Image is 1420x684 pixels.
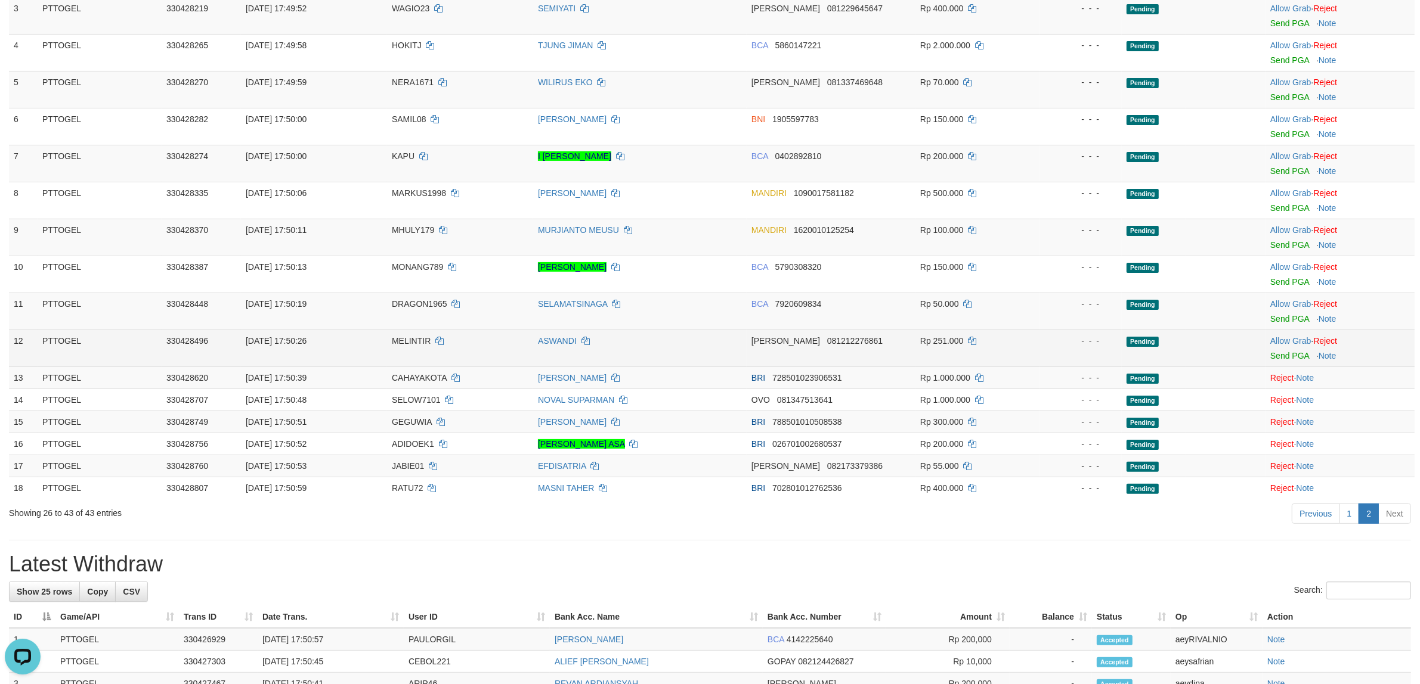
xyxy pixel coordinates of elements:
a: Note [1297,373,1314,383]
span: [DATE] 17:49:52 [246,4,307,13]
a: Send PGA [1270,55,1309,65]
span: · [1270,299,1313,309]
td: 16 [9,433,38,455]
td: 330427303 [179,651,258,673]
a: Reject [1270,483,1294,493]
span: Rp 50.000 [920,299,959,309]
a: Reject [1313,188,1337,198]
a: Allow Grab [1270,151,1311,161]
span: Pending [1127,337,1159,347]
span: Copy 081337469648 to clipboard [827,77,883,87]
span: BCA [751,151,768,161]
a: Send PGA [1270,351,1309,360]
td: PTTOGEL [38,145,162,182]
td: 1 [9,628,55,651]
span: Rp 300.000 [920,417,963,427]
div: - - - [1044,76,1117,88]
span: Copy 4142225640 to clipboard [787,635,833,644]
a: CSV [115,582,148,602]
div: - - - [1044,224,1117,236]
a: Allow Grab [1270,225,1311,235]
input: Search: [1326,582,1411,599]
th: Trans ID: activate to sort column ascending [179,606,258,628]
div: - - - [1044,372,1117,384]
a: Note [1297,461,1314,471]
td: PTTOGEL [38,108,162,145]
th: ID: activate to sort column descending [9,606,55,628]
a: [PERSON_NAME] [538,188,607,198]
span: Rp 251.000 [920,336,963,346]
span: Pending [1127,300,1159,310]
span: · [1270,336,1313,346]
a: ASWANDI [538,336,577,346]
span: Copy 082173379386 to clipboard [827,461,883,471]
a: SEMIYATI [538,4,576,13]
a: [PERSON_NAME] [538,262,607,272]
a: Note [1319,129,1337,139]
span: Copy 1905597783 to clipboard [772,114,819,124]
span: Pending [1127,78,1159,88]
td: 15 [9,411,38,433]
span: Rp 55.000 [920,461,959,471]
span: ADIDOEK1 [392,439,434,449]
td: · [1266,388,1415,411]
td: PTTOGEL [38,329,162,366]
span: 330428807 [166,483,208,493]
a: SELAMATSINAGA [538,299,607,309]
a: Note [1319,240,1337,250]
span: Copy 788501010508538 to clipboard [772,417,842,427]
a: Send PGA [1270,203,1309,213]
a: WILIRUS EKO [538,77,593,87]
a: Note [1319,166,1337,176]
span: MARKUS1998 [392,188,446,198]
td: PTTOGEL [55,651,179,673]
span: KAPU [392,151,414,161]
a: Note [1297,395,1314,405]
span: BCA [751,299,768,309]
span: BCA [768,635,784,644]
button: Open LiveChat chat widget [5,5,41,41]
a: I [PERSON_NAME] [538,151,611,161]
td: · [1266,108,1415,145]
a: 1 [1339,503,1360,524]
td: 14 [9,388,38,411]
span: 330428496 [166,336,208,346]
span: SELOW7101 [392,395,441,405]
span: [PERSON_NAME] [751,336,820,346]
td: 18 [9,477,38,499]
td: 4 [9,34,38,71]
a: TJUNG JIMAN [538,41,593,50]
span: Rp 100.000 [920,225,963,235]
span: [DATE] 17:50:39 [246,373,307,383]
td: 6 [9,108,38,145]
span: [DATE] 17:50:19 [246,299,307,309]
td: PTTOGEL [38,366,162,388]
span: [DATE] 17:50:00 [246,114,307,124]
th: Game/API: activate to sort column ascending [55,606,179,628]
a: Reject [1313,299,1337,309]
td: · [1266,256,1415,293]
a: Allow Grab [1270,114,1311,124]
span: RATU72 [392,483,423,493]
td: PTTOGEL [38,219,162,256]
span: Copy 081229645647 to clipboard [827,4,883,13]
span: Pending [1127,226,1159,236]
span: Pending [1127,484,1159,494]
span: BRI [751,483,765,493]
td: PTTOGEL [55,628,179,651]
td: [DATE] 17:50:57 [258,628,404,651]
a: [PERSON_NAME] [538,373,607,383]
a: Allow Grab [1270,77,1311,87]
span: Copy 5860147221 to clipboard [775,41,822,50]
td: 10 [9,256,38,293]
a: Send PGA [1270,92,1309,102]
a: [PERSON_NAME] ASA [538,439,625,449]
a: Reject [1313,77,1337,87]
span: Copy 728501023906531 to clipboard [772,373,842,383]
th: Amount: activate to sort column ascending [886,606,1010,628]
a: [PERSON_NAME] [555,635,623,644]
td: · [1266,182,1415,219]
span: DRAGON1965 [392,299,447,309]
span: [PERSON_NAME] [751,4,820,13]
td: PTTOGEL [38,71,162,108]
